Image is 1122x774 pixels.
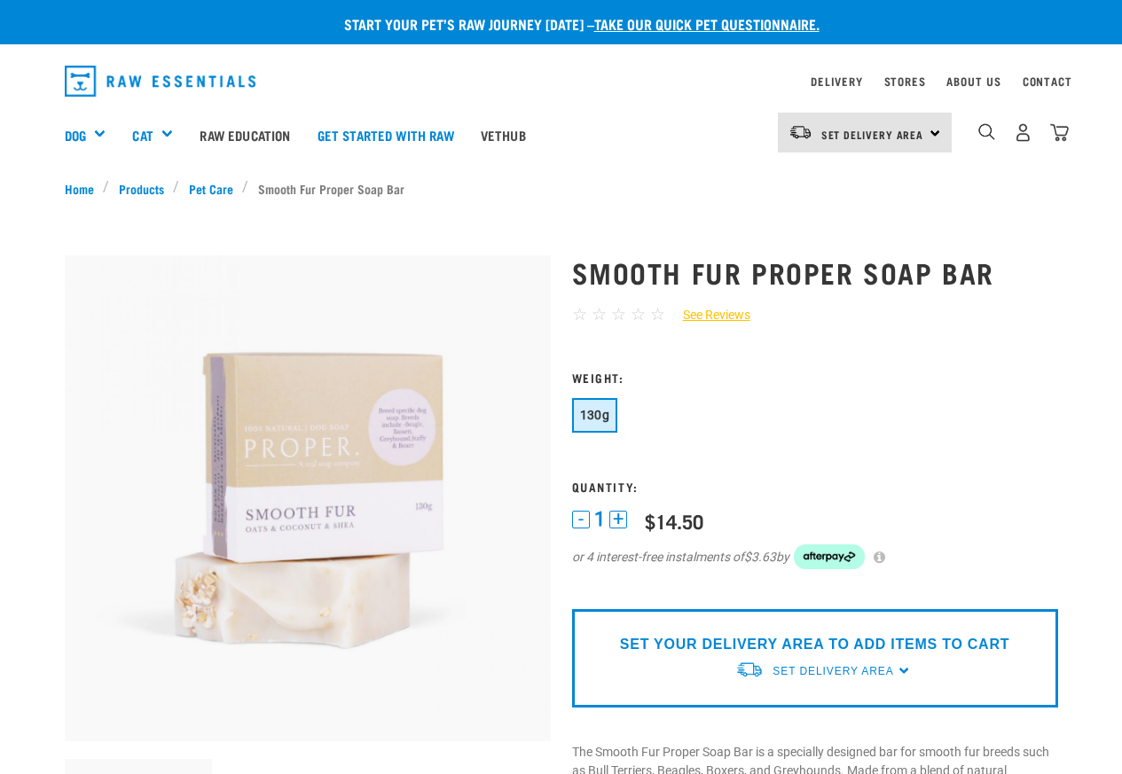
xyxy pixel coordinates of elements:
[1014,123,1032,142] img: user.png
[611,304,626,324] span: ☆
[65,179,104,198] a: Home
[773,665,893,677] span: Set Delivery Area
[65,125,86,145] a: Dog
[572,511,590,528] button: -
[65,255,551,741] img: Smooth fur soap
[304,99,467,170] a: Get started with Raw
[620,634,1009,655] p: SET YOUR DELIVERY AREA TO ADD ITEMS TO CART
[109,179,173,198] a: Products
[592,304,607,324] span: ☆
[51,59,1072,104] nav: dropdown navigation
[631,304,646,324] span: ☆
[744,548,776,567] span: $3.63
[978,123,995,140] img: home-icon-1@2x.png
[179,179,242,198] a: Pet Care
[665,306,750,324] a: See Reviews
[1023,78,1072,84] a: Contact
[580,408,610,422] span: 130g
[65,179,1058,198] nav: breadcrumbs
[572,304,587,324] span: ☆
[65,66,256,97] img: Raw Essentials Logo
[821,131,924,137] span: Set Delivery Area
[1050,123,1069,142] img: home-icon@2x.png
[594,510,605,528] span: 1
[811,78,862,84] a: Delivery
[884,78,926,84] a: Stores
[572,371,1058,384] h3: Weight:
[572,256,1058,288] h1: Smooth Fur Proper Soap Bar
[467,99,539,170] a: Vethub
[946,78,1000,84] a: About Us
[132,125,153,145] a: Cat
[735,661,764,679] img: van-moving.png
[609,511,627,528] button: +
[645,510,703,532] div: $14.50
[789,124,812,140] img: van-moving.png
[572,544,1058,569] div: or 4 interest-free instalments of by
[572,398,618,433] button: 130g
[572,480,1058,493] h3: Quantity:
[186,99,303,170] a: Raw Education
[594,20,820,27] a: take our quick pet questionnaire.
[650,304,665,324] span: ☆
[794,544,865,569] img: Afterpay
